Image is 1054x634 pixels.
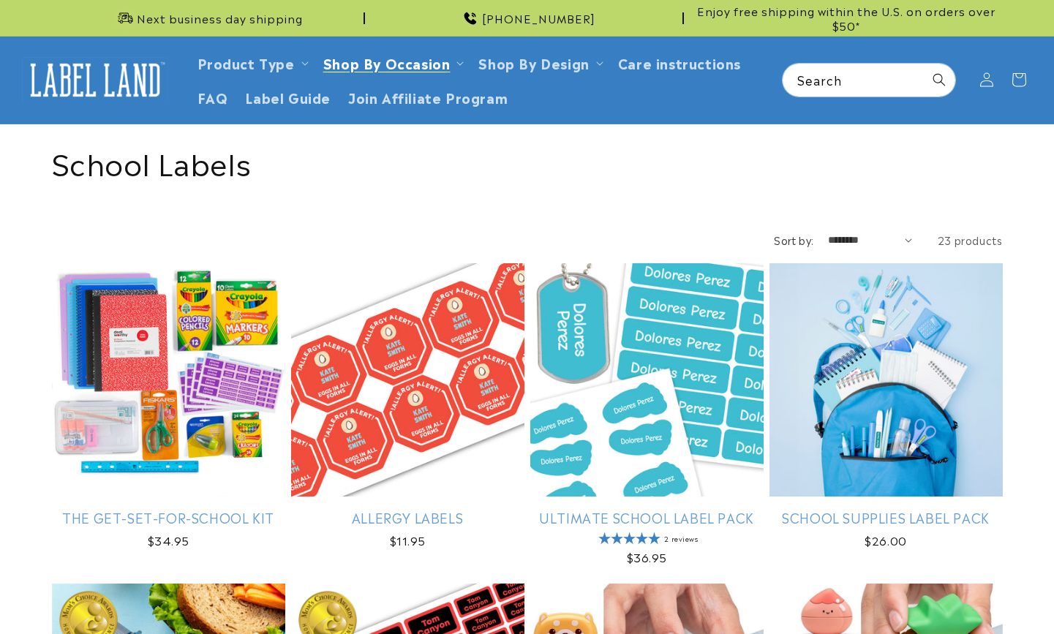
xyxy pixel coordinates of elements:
a: Allergy Labels [291,509,524,526]
a: Ultimate School Label Pack [530,509,764,526]
span: Enjoy free shipping within the U.S. on orders over $50* [690,4,1003,32]
label: Sort by: [774,233,813,247]
a: Join Affiliate Program [339,80,516,114]
span: Label Guide [245,88,331,105]
iframe: Gorgias Floating Chat [747,565,1039,619]
span: [PHONE_NUMBER] [482,11,595,26]
a: Label Land [17,52,174,108]
summary: Shop By Design [470,45,609,80]
button: Search [923,64,955,96]
a: Shop By Design [478,53,589,72]
img: Label Land [22,57,168,102]
a: School Supplies Label Pack [769,509,1003,526]
a: FAQ [189,80,237,114]
a: The Get-Set-for-School Kit [52,509,285,526]
span: Shop By Occasion [323,54,451,71]
a: Care instructions [609,45,750,80]
h1: School Labels [52,143,1003,181]
summary: Product Type [189,45,315,80]
a: Label Guide [236,80,339,114]
span: 23 products [938,233,1003,247]
span: Join Affiliate Program [348,88,508,105]
a: Product Type [197,53,295,72]
span: Next business day shipping [137,11,303,26]
span: FAQ [197,88,228,105]
span: Care instructions [618,54,741,71]
summary: Shop By Occasion [315,45,470,80]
